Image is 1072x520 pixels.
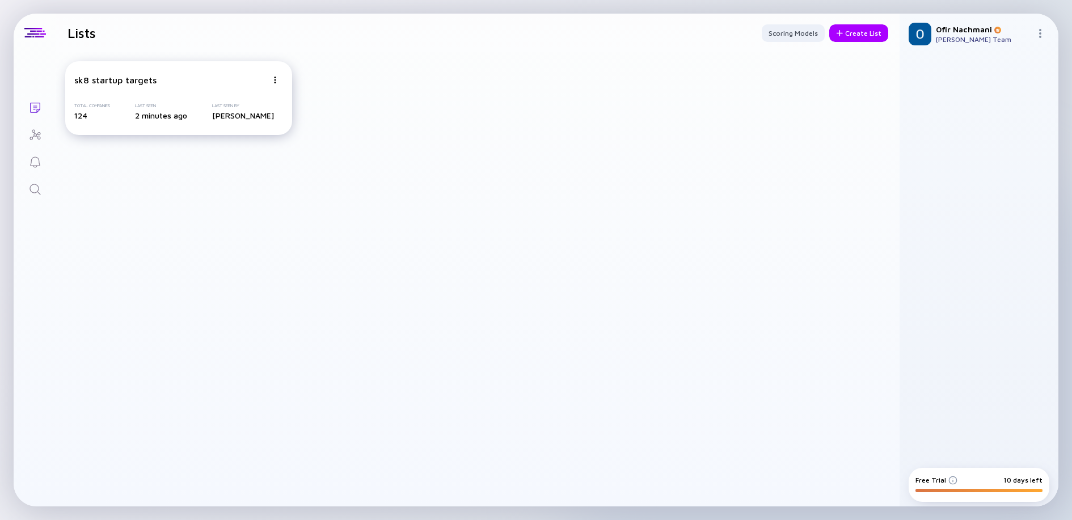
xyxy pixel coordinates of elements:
[135,103,187,108] div: Last Seen
[1003,476,1043,484] div: 10 days left
[74,111,87,120] span: 124
[67,25,96,41] h1: Lists
[936,35,1031,44] div: [PERSON_NAME] Team
[212,103,274,108] div: Last Seen By
[936,24,1031,34] div: Ofir Nachmani
[74,103,110,108] div: Total Companies
[212,111,274,120] div: [PERSON_NAME]
[762,24,825,42] button: Scoring Models
[135,111,187,120] div: 2 minutes ago
[909,23,931,45] img: Ofir Profile Picture
[272,77,278,83] img: Menu
[14,120,56,147] a: Investor Map
[74,75,157,85] div: sk8 startup targets
[14,175,56,202] a: Search
[14,147,56,175] a: Reminders
[829,24,888,42] button: Create List
[1036,29,1045,38] img: Menu
[14,93,56,120] a: Lists
[915,476,957,484] div: Free Trial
